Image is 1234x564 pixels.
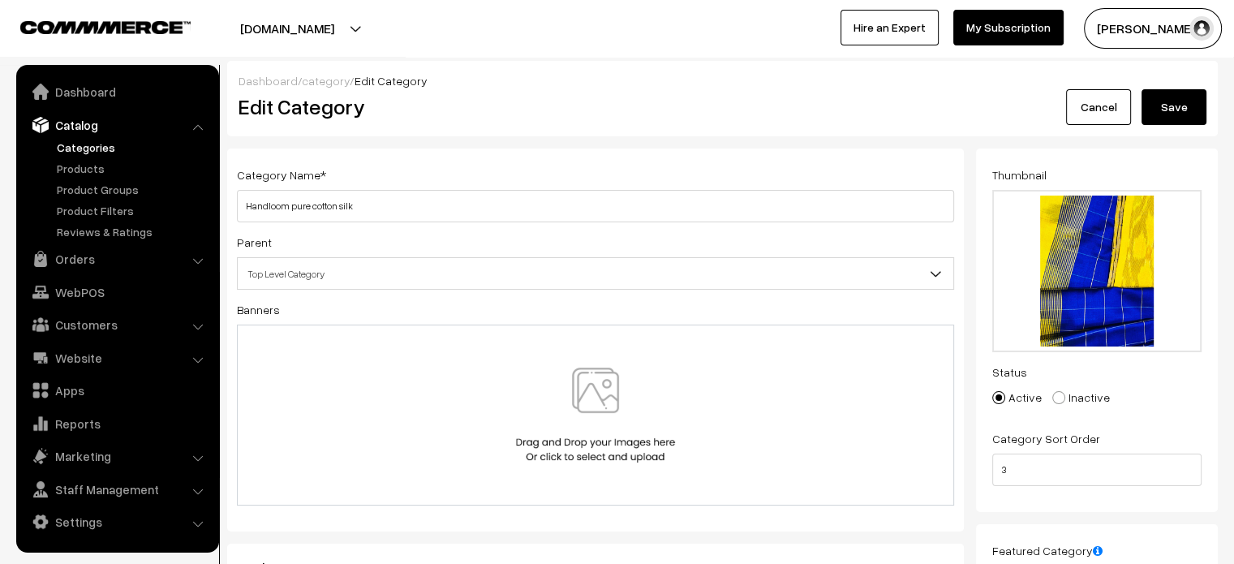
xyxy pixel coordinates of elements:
[238,260,953,288] span: Top Level Category
[20,244,213,273] a: Orders
[237,234,272,251] label: Parent
[1142,89,1206,125] button: Save
[53,139,213,156] a: Categories
[239,72,1206,89] div: / /
[992,454,1202,486] input: Enter Number
[53,181,213,198] a: Product Groups
[1084,8,1222,49] button: [PERSON_NAME]
[953,10,1064,45] a: My Subscription
[239,74,298,88] a: Dashboard
[992,430,1100,447] label: Category Sort Order
[53,223,213,240] a: Reviews & Ratings
[20,475,213,504] a: Staff Management
[20,278,213,307] a: WebPOS
[1189,16,1214,41] img: user
[237,301,280,318] label: Banners
[20,21,191,33] img: COMMMERCE
[992,364,1027,381] label: Status
[20,409,213,438] a: Reports
[1052,389,1110,406] label: Inactive
[237,166,326,183] label: Category Name
[53,160,213,177] a: Products
[20,310,213,339] a: Customers
[239,94,958,119] h2: Edit Category
[20,343,213,372] a: Website
[1066,89,1131,125] a: Cancel
[237,257,954,290] span: Top Level Category
[20,441,213,471] a: Marketing
[20,77,213,106] a: Dashboard
[992,389,1042,406] label: Active
[841,10,939,45] a: Hire an Expert
[355,74,428,88] span: Edit Category
[302,74,350,88] a: category
[992,542,1103,559] label: Featured Category
[20,16,162,36] a: COMMMERCE
[237,190,954,222] input: Category Name
[20,507,213,536] a: Settings
[20,376,213,405] a: Apps
[992,166,1047,183] label: Thumbnail
[183,8,391,49] button: [DOMAIN_NAME]
[20,110,213,140] a: Catalog
[53,202,213,219] a: Product Filters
